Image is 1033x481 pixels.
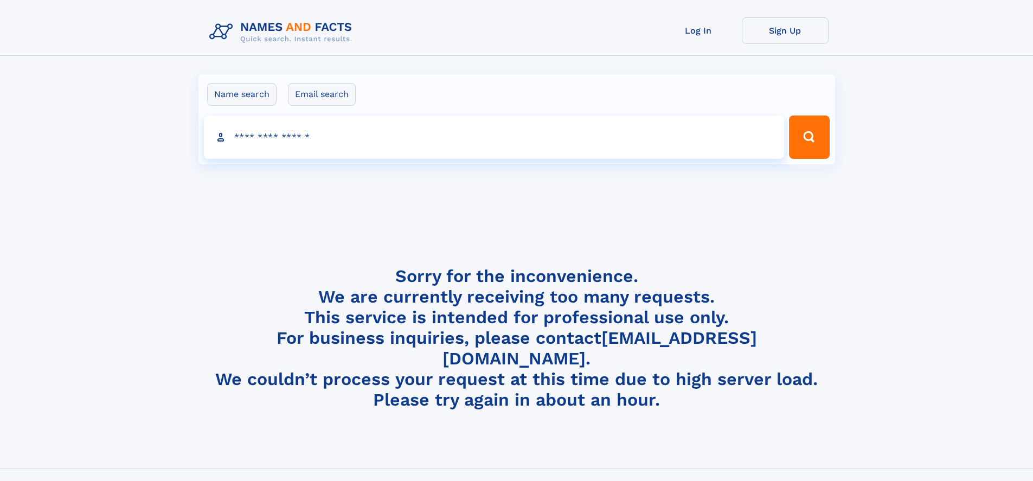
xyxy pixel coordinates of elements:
[655,17,742,44] a: Log In
[789,116,829,159] button: Search Button
[205,17,361,47] img: Logo Names and Facts
[205,266,829,411] h4: Sorry for the inconvenience. We are currently receiving too many requests. This service is intend...
[288,83,356,106] label: Email search
[742,17,829,44] a: Sign Up
[442,328,757,369] a: [EMAIL_ADDRESS][DOMAIN_NAME]
[204,116,785,159] input: search input
[207,83,277,106] label: Name search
